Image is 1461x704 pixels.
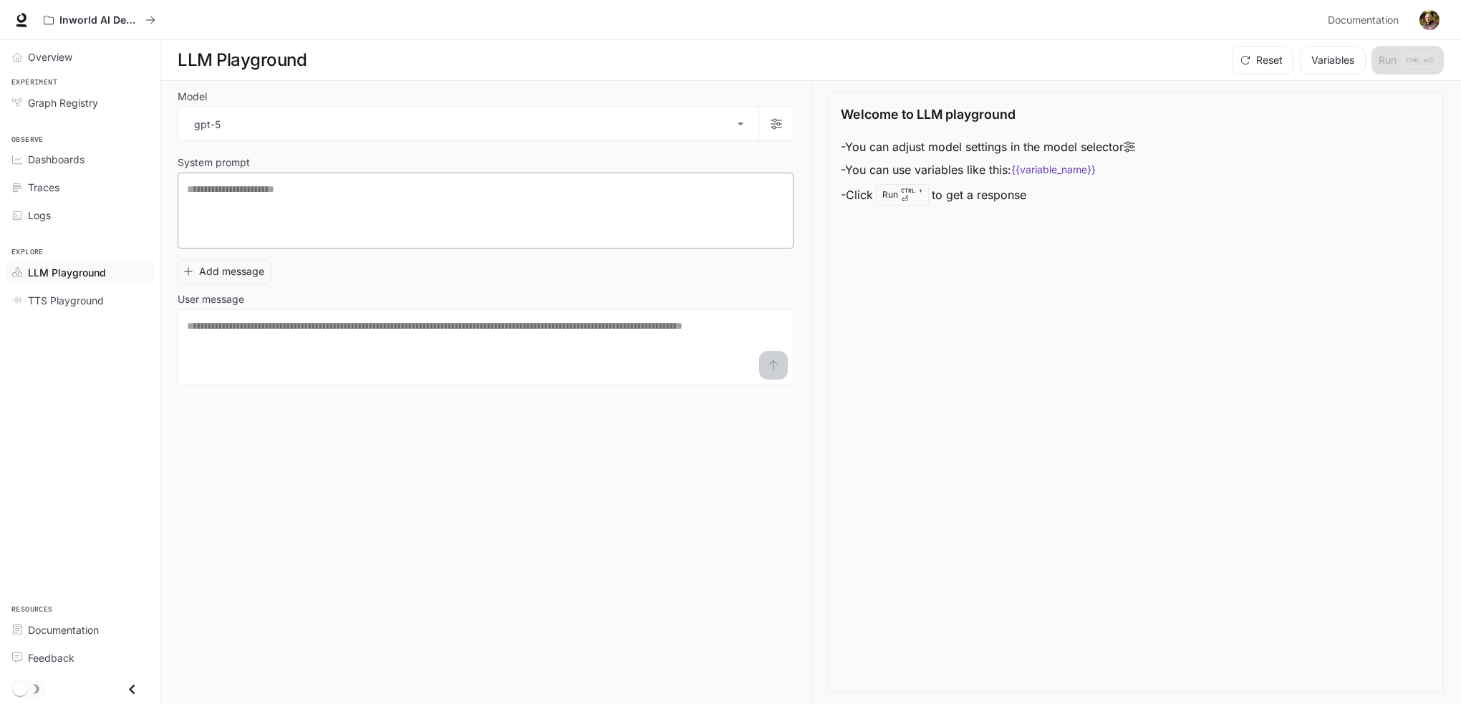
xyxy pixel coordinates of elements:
[6,288,154,313] a: TTS Playground
[28,208,51,223] span: Logs
[28,293,104,308] span: TTS Playground
[178,92,207,102] p: Model
[1322,6,1409,34] a: Documentation
[6,175,154,200] a: Traces
[178,158,250,168] p: System prompt
[841,135,1135,158] li: - You can adjust model settings in the model selector
[901,186,922,203] p: ⏎
[28,95,98,110] span: Graph Registry
[6,203,154,228] a: Logs
[6,617,154,642] a: Documentation
[6,147,154,172] a: Dashboards
[28,650,74,665] span: Feedback
[13,680,27,696] span: Dark mode toggle
[28,49,72,64] span: Overview
[1415,6,1444,34] button: User avatar
[178,260,271,284] button: Add message
[28,152,85,167] span: Dashboards
[59,14,140,26] p: Inworld AI Demos
[6,90,154,115] a: Graph Registry
[876,184,929,206] div: Run
[178,46,307,74] h1: LLM Playground
[1300,46,1366,74] button: Variables
[28,622,99,637] span: Documentation
[841,181,1135,208] li: - Click to get a response
[841,158,1135,181] li: - You can use variables like this:
[901,186,922,195] p: CTRL +
[178,107,758,140] div: gpt-5
[1328,11,1399,29] span: Documentation
[841,105,1016,124] p: Welcome to LLM playground
[1011,163,1096,177] code: {{variable_name}}
[6,645,154,670] a: Feedback
[6,44,154,69] a: Overview
[116,675,148,704] button: Close drawer
[178,294,244,304] p: User message
[194,117,221,132] p: gpt-5
[1232,46,1294,74] button: Reset
[6,260,154,285] a: LLM Playground
[1419,10,1440,30] img: User avatar
[37,6,162,34] button: All workspaces
[28,180,59,195] span: Traces
[28,265,106,280] span: LLM Playground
